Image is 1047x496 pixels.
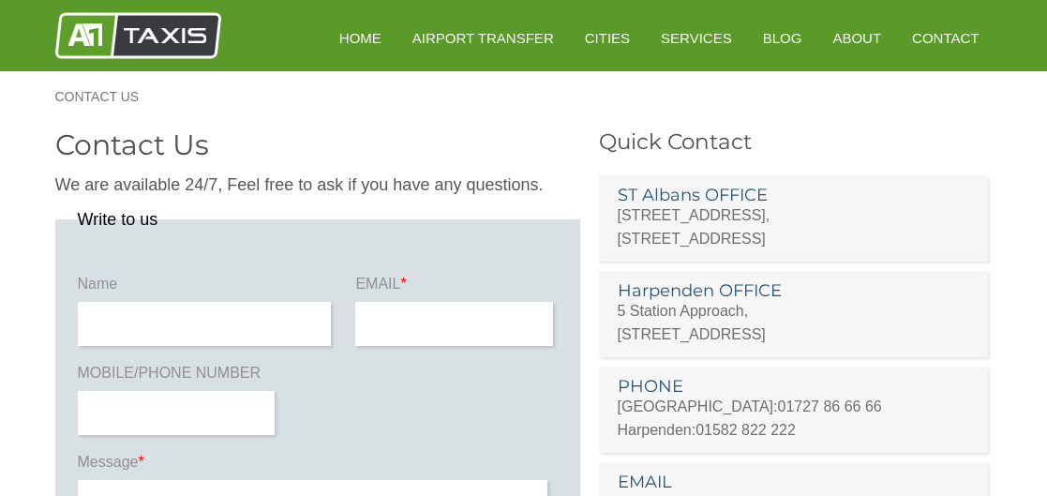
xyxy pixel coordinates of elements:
[618,187,970,203] h3: ST Albans OFFICE
[618,418,970,442] p: Harpenden:
[55,131,580,159] h2: Contact Us
[78,452,558,480] label: Message
[326,15,395,61] a: HOME
[55,12,221,59] img: A1 Taxis
[78,211,158,228] legend: Write to us
[78,274,337,302] label: Name
[55,90,158,103] a: Contact Us
[618,299,970,346] p: 5 Station Approach, [STREET_ADDRESS]
[599,131,993,153] h3: Quick Contact
[55,173,580,197] p: We are available 24/7, Feel free to ask if you have any questions.
[899,15,992,61] a: Contact
[819,15,894,61] a: About
[78,363,279,391] label: MOBILE/PHONE NUMBER
[648,15,745,61] a: Services
[355,274,557,302] label: EMAIL
[572,15,643,61] a: Cities
[618,282,970,299] h3: Harpenden OFFICE
[618,378,970,395] h3: PHONE
[618,395,970,418] p: [GEOGRAPHIC_DATA]:
[618,203,970,250] p: [STREET_ADDRESS], [STREET_ADDRESS]
[778,398,882,414] a: 01727 86 66 66
[750,15,815,61] a: Blog
[696,422,796,438] a: 01582 822 222
[618,473,970,490] h3: EMAIL
[399,15,567,61] a: Airport Transfer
